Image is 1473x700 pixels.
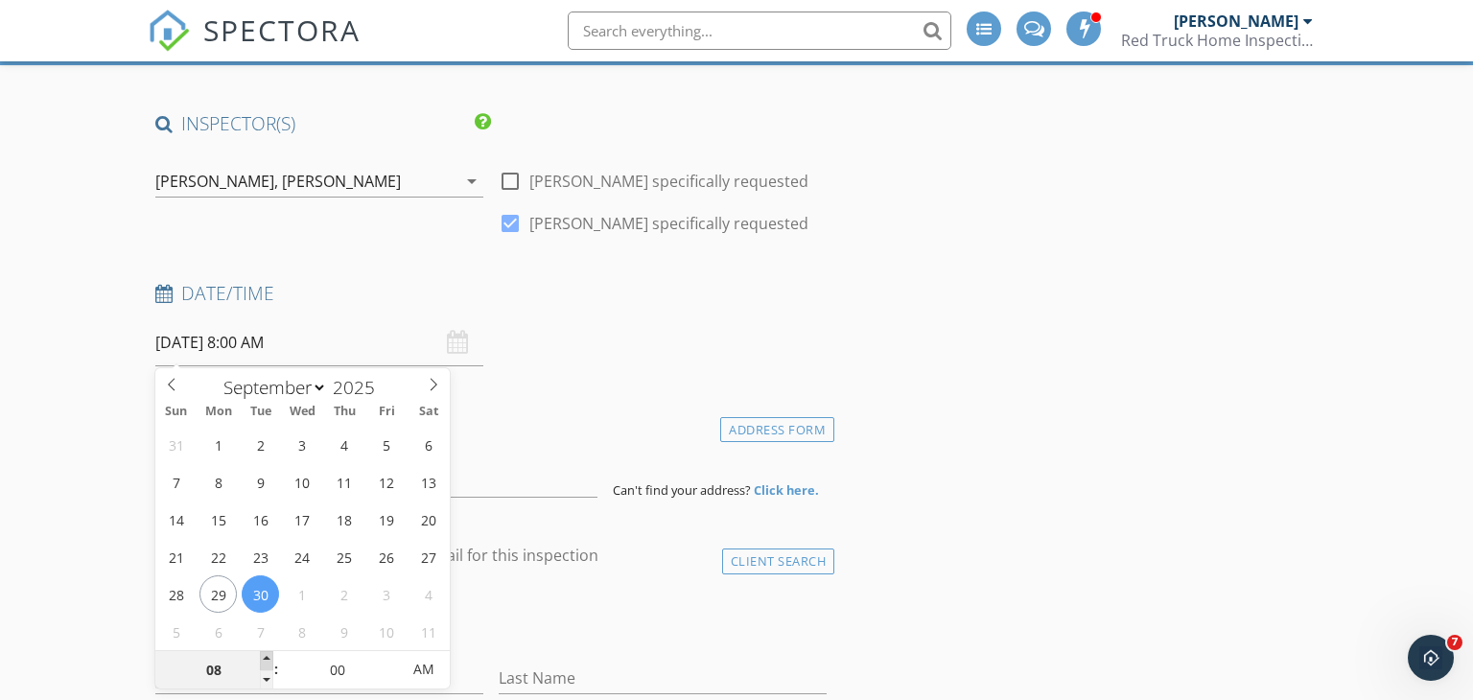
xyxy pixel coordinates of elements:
input: Year [327,375,390,400]
div: Red Truck Home Inspections PLLC [1121,31,1313,50]
label: [PERSON_NAME] specifically requested [529,172,808,191]
span: September 3, 2025 [284,426,321,463]
i: arrow_drop_down [460,170,483,193]
span: September 17, 2025 [284,501,321,538]
span: October 3, 2025 [368,575,406,613]
span: Tue [240,406,282,418]
span: : [273,650,279,688]
input: Search everything... [568,12,951,50]
span: September 11, 2025 [326,463,363,501]
span: September 23, 2025 [242,538,279,575]
div: Client Search [722,548,835,574]
span: September 8, 2025 [199,463,237,501]
span: Mon [198,406,240,418]
span: August 31, 2025 [157,426,195,463]
span: October 5, 2025 [157,613,195,650]
span: October 7, 2025 [242,613,279,650]
span: Can't find your address? [613,481,751,499]
span: October 2, 2025 [326,575,363,613]
span: September 10, 2025 [284,463,321,501]
span: September 12, 2025 [368,463,406,501]
span: September 21, 2025 [157,538,195,575]
span: October 9, 2025 [326,613,363,650]
span: September 30, 2025 [242,575,279,613]
span: September 25, 2025 [326,538,363,575]
span: September 15, 2025 [199,501,237,538]
span: October 4, 2025 [410,575,448,613]
label: [PERSON_NAME] specifically requested [529,214,808,233]
input: Select date [155,319,483,366]
span: September 13, 2025 [410,463,448,501]
span: September 18, 2025 [326,501,363,538]
span: September 4, 2025 [326,426,363,463]
span: September 20, 2025 [410,501,448,538]
span: Fri [366,406,409,418]
span: September 7, 2025 [157,463,195,501]
span: September 6, 2025 [410,426,448,463]
span: September 1, 2025 [199,426,237,463]
h4: Date/Time [155,281,828,306]
strong: Click here. [754,481,819,499]
h4: INSPECTOR(S) [155,111,491,136]
span: October 11, 2025 [410,613,448,650]
span: September 28, 2025 [157,575,195,613]
label: Enable Client CC email for this inspection [303,546,598,565]
span: Thu [324,406,366,418]
div: [PERSON_NAME] [282,173,401,190]
span: October 1, 2025 [284,575,321,613]
span: September 2, 2025 [242,426,279,463]
span: September 22, 2025 [199,538,237,575]
span: September 5, 2025 [368,426,406,463]
div: [PERSON_NAME] [1174,12,1298,31]
span: Sat [409,406,451,418]
span: Sun [155,406,198,418]
iframe: Intercom live chat [1408,635,1454,681]
span: September 14, 2025 [157,501,195,538]
span: September 29, 2025 [199,575,237,613]
img: The Best Home Inspection Software - Spectora [148,10,190,52]
a: SPECTORA [148,26,361,66]
h4: Location [155,412,828,437]
span: Click to toggle [397,650,450,688]
span: September 27, 2025 [410,538,448,575]
span: September 24, 2025 [284,538,321,575]
span: October 6, 2025 [199,613,237,650]
span: 7 [1447,635,1462,650]
span: September 16, 2025 [242,501,279,538]
span: October 10, 2025 [368,613,406,650]
div: [PERSON_NAME], [155,173,278,190]
span: Wed [282,406,324,418]
span: September 19, 2025 [368,501,406,538]
span: September 26, 2025 [368,538,406,575]
div: Address Form [720,417,834,443]
span: October 8, 2025 [284,613,321,650]
span: September 9, 2025 [242,463,279,501]
span: SPECTORA [203,10,361,50]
